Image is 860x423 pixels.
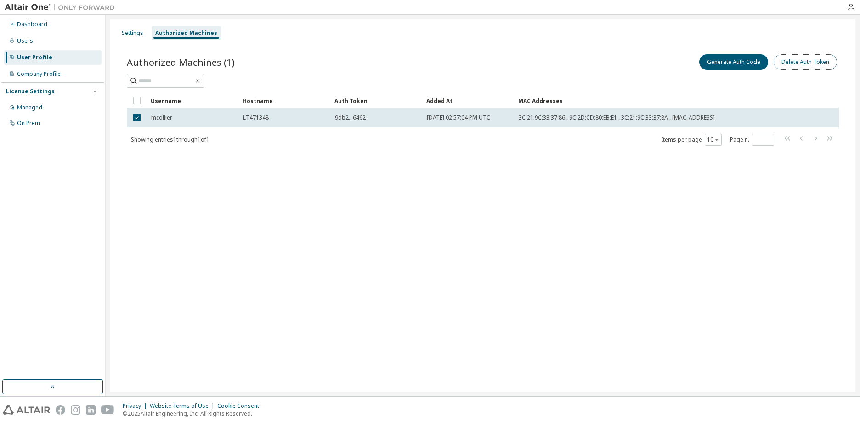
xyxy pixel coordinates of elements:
div: Users [17,37,33,45]
div: Hostname [243,93,327,108]
div: Company Profile [17,70,61,78]
img: instagram.svg [71,405,80,415]
div: Auth Token [334,93,419,108]
img: linkedin.svg [86,405,96,415]
div: Authorized Machines [155,29,217,37]
div: Dashboard [17,21,47,28]
div: License Settings [6,88,55,95]
span: Authorized Machines (1) [127,56,235,69]
div: On Prem [17,120,40,127]
img: altair_logo.svg [3,405,50,415]
button: 10 [707,136,719,143]
span: LT471348 [243,114,269,121]
div: User Profile [17,54,52,61]
span: [DATE] 02:57:04 PM UTC [427,114,490,121]
div: Added At [426,93,511,108]
div: Website Terms of Use [150,402,217,410]
div: Username [151,93,235,108]
img: facebook.svg [56,405,65,415]
div: Settings [122,29,143,37]
span: Items per page [661,134,722,146]
p: © 2025 Altair Engineering, Inc. All Rights Reserved. [123,410,265,417]
span: Showing entries 1 through 1 of 1 [131,136,209,143]
span: mcollier [151,114,172,121]
img: Altair One [5,3,119,12]
button: Generate Auth Code [699,54,768,70]
img: youtube.svg [101,405,114,415]
div: Privacy [123,402,150,410]
span: 9db2...6462 [335,114,366,121]
div: MAC Addresses [518,93,742,108]
span: Page n. [730,134,774,146]
button: Delete Auth Token [774,54,837,70]
div: Managed [17,104,42,111]
div: Cookie Consent [217,402,265,410]
span: 3C:21:9C:33:37:86 , 9C:2D:CD:80:EB:E1 , 3C:21:9C:33:37:8A , [MAC_ADDRESS] [519,114,715,121]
